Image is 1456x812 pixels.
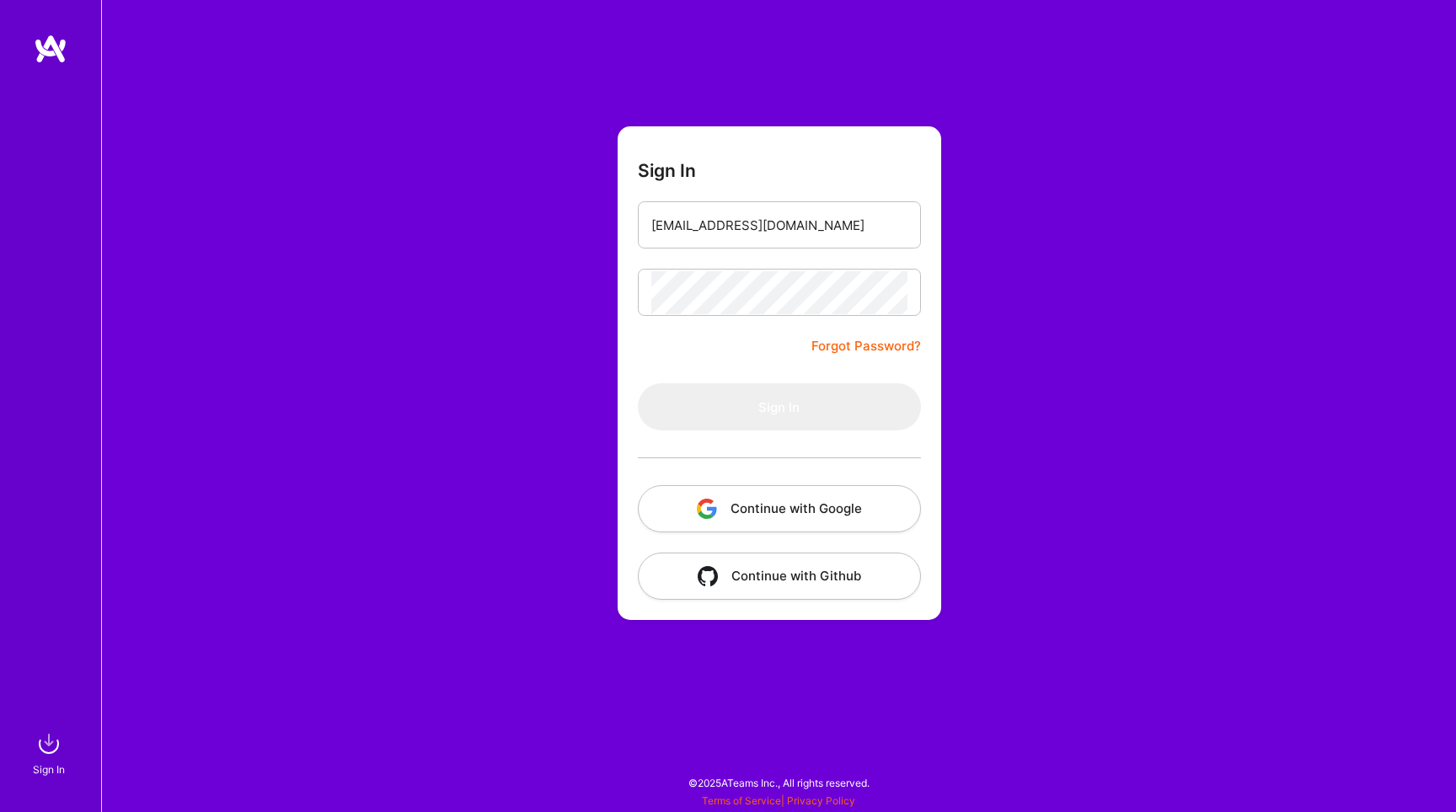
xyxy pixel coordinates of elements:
[787,794,855,807] a: Privacy Policy
[702,794,855,807] span: |
[702,794,781,807] a: Terms of Service
[35,727,66,778] a: sign inSign In
[638,485,921,532] button: Continue with Google
[638,160,696,181] h3: Sign In
[811,336,921,356] a: Forgot Password?
[638,383,921,430] button: Sign In
[32,727,66,761] img: sign in
[34,34,67,64] img: logo
[101,761,1456,804] div: © 2025 ATeams Inc., All rights reserved.
[697,499,717,519] img: icon
[698,566,718,586] img: icon
[638,553,921,600] button: Continue with Github
[651,204,907,247] input: Email...
[33,761,65,778] div: Sign In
